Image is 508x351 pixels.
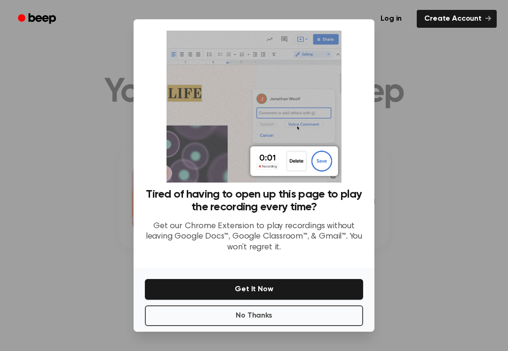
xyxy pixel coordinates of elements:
[145,305,363,326] button: No Thanks
[145,188,363,214] h3: Tired of having to open up this page to play the recording every time?
[145,221,363,253] p: Get our Chrome Extension to play recordings without leaving Google Docs™, Google Classroom™, & Gm...
[11,10,64,28] a: Beep
[145,279,363,300] button: Get It Now
[371,8,411,30] a: Log in
[417,10,497,28] a: Create Account
[167,31,341,183] img: Beep extension in action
